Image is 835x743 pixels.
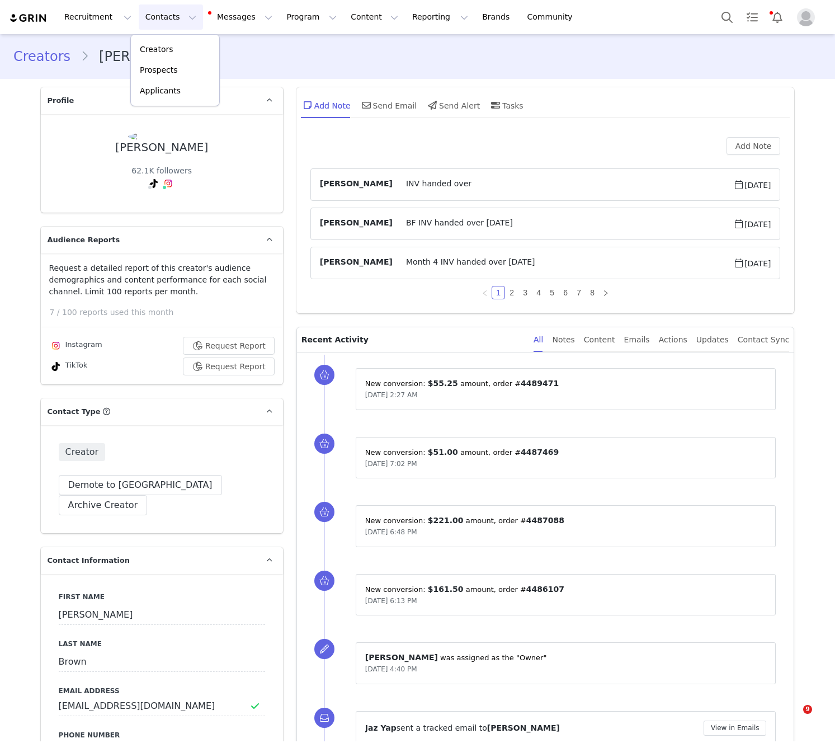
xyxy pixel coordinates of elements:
[487,723,560,732] span: [PERSON_NAME]
[365,653,438,662] span: [PERSON_NAME]
[534,327,543,352] div: All
[426,92,480,119] div: Send Alert
[545,286,559,299] li: 5
[164,179,173,188] img: instagram.svg
[521,4,584,30] a: Community
[572,286,586,299] li: 7
[49,360,88,373] div: TikTok
[365,652,767,664] p: ⁨ ⁩ was assigned as the "Owner"
[733,217,771,231] span: [DATE]
[482,290,488,297] i: icon: left
[573,286,585,299] a: 7
[727,137,781,155] button: Add Note
[48,555,130,566] span: Contact Information
[526,585,564,594] span: 4486107
[586,286,598,299] a: 8
[344,4,405,30] button: Content
[9,13,48,23] img: grin logo
[393,256,733,270] span: Month 4 INV handed over [DATE]
[365,584,767,595] p: New conversion: ⁨ ⁩ amount⁨⁩⁨, order #⁨ ⁩⁩
[140,44,173,55] p: Creators
[365,378,767,389] p: New conversion: ⁨ ⁩ amount⁨⁩⁨, order #⁨ ⁩⁩
[584,327,615,352] div: Content
[301,92,351,119] div: Add Note
[365,446,767,458] p: New conversion: ⁨ ⁩ amount⁨⁩⁨, order #⁨ ⁩⁩
[405,4,475,30] button: Reporting
[58,4,138,30] button: Recruitment
[115,141,208,154] div: [PERSON_NAME]
[301,327,525,352] p: Recent Activity
[428,379,458,388] span: $55.25
[59,696,265,716] input: Email Address
[183,337,275,355] button: Request Report
[552,327,574,352] div: Notes
[48,95,74,106] span: Profile
[797,8,815,26] img: placeholder-profile.jpg
[532,286,545,299] a: 4
[624,327,650,352] div: Emails
[139,4,203,30] button: Contacts
[428,448,458,457] span: $51.00
[428,516,464,525] span: $221.00
[505,286,518,299] li: 2
[320,178,393,191] span: [PERSON_NAME]
[489,92,523,119] div: Tasks
[320,256,393,270] span: [PERSON_NAME]
[696,327,729,352] div: Updates
[803,705,812,714] span: 9
[59,592,265,602] label: First Name
[790,8,826,26] button: Profile
[506,286,518,299] a: 2
[738,327,790,352] div: Contact Sync
[478,286,492,299] li: Previous Page
[532,286,545,299] li: 4
[780,705,807,732] iframe: Intercom live chat
[59,686,265,696] label: Email Address
[475,4,520,30] a: Brands
[733,178,771,191] span: [DATE]
[393,178,733,191] span: INV handed over
[521,448,559,457] span: 4487469
[365,391,418,399] span: [DATE] 2:27 AM
[48,234,120,246] span: Audience Reports
[559,286,572,299] a: 6
[765,4,790,30] button: Notifications
[59,730,265,740] label: Phone Number
[183,358,275,375] button: Request Report
[365,515,767,526] p: New conversion: ⁨ ⁩ amount⁨⁩⁨, order #⁨ ⁩⁩
[48,406,101,417] span: Contact Type
[521,379,559,388] span: 4489471
[365,723,397,732] span: Jaz Yap
[59,475,222,495] button: Demote to [GEOGRAPHIC_DATA]
[526,516,564,525] span: 4487088
[59,639,265,649] label: Last Name
[51,341,60,350] img: instagram.svg
[140,64,177,76] p: Prospects
[393,217,733,231] span: BF INV handed over [DATE]
[128,132,195,141] img: f5a6295d-d2d7-4a3f-82b2-eb8a7f46a6d8.jpg
[715,4,739,30] button: Search
[397,723,487,732] span: sent a tracked email to
[49,339,102,352] div: Instagram
[204,4,279,30] button: Messages
[365,665,417,673] span: [DATE] 4:40 PM
[492,286,504,299] a: 1
[602,290,609,297] i: icon: right
[599,286,612,299] li: Next Page
[131,165,192,177] div: 62.1K followers
[365,460,417,468] span: [DATE] 7:02 PM
[140,85,181,97] p: Applicants
[280,4,343,30] button: Program
[704,721,767,736] button: View in Emails
[365,597,417,605] span: [DATE] 6:13 PM
[518,286,532,299] li: 3
[360,92,417,119] div: Send Email
[59,495,148,515] button: Archive Creator
[519,286,531,299] a: 3
[428,585,464,594] span: $161.50
[740,4,765,30] a: Tasks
